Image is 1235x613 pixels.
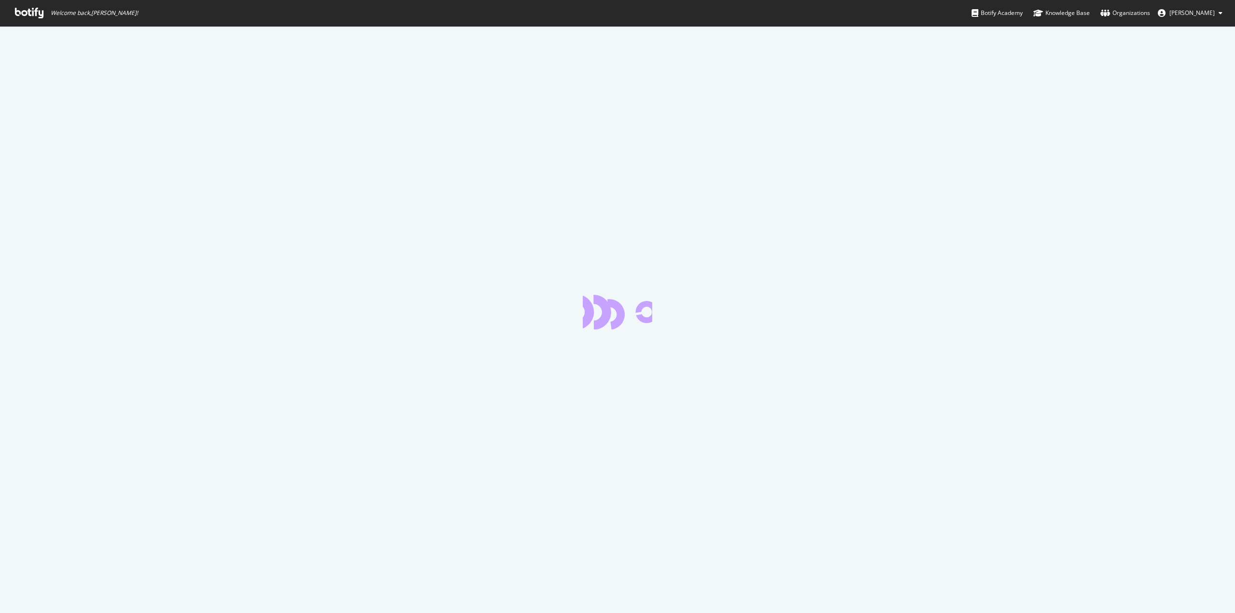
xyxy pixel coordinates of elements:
[1033,8,1090,18] div: Knowledge Base
[1150,5,1230,21] button: [PERSON_NAME]
[972,8,1023,18] div: Botify Academy
[583,295,652,329] div: animation
[1169,9,1215,17] span: Greg M
[1100,8,1150,18] div: Organizations
[51,9,138,17] span: Welcome back, [PERSON_NAME] !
